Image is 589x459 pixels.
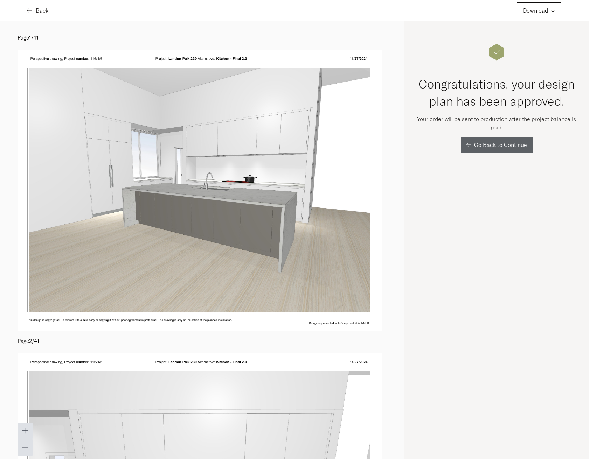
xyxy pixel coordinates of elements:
span: Back [36,8,49,13]
button: Go Back to Continue [461,137,533,153]
button: Back [28,2,49,18]
h2: Congratulations, your design plan has been approved. [415,76,578,110]
span: Go Back to Continue [474,142,527,148]
p: Page 2 / 41 [18,331,387,348]
button: Download [517,2,561,18]
p: Page 1 / 41 [18,28,387,45]
p: Your order will be sent to production after the project balance is paid. [415,115,578,132]
span: Download [523,8,548,13]
img: user-files%2Fuser%7Ccl4zzib5u12983461l9ro9na0ot5%2Fprojects%2Fclnsxm5ww009gam0tj4br8tn9%2F2024.11... [18,50,382,331]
